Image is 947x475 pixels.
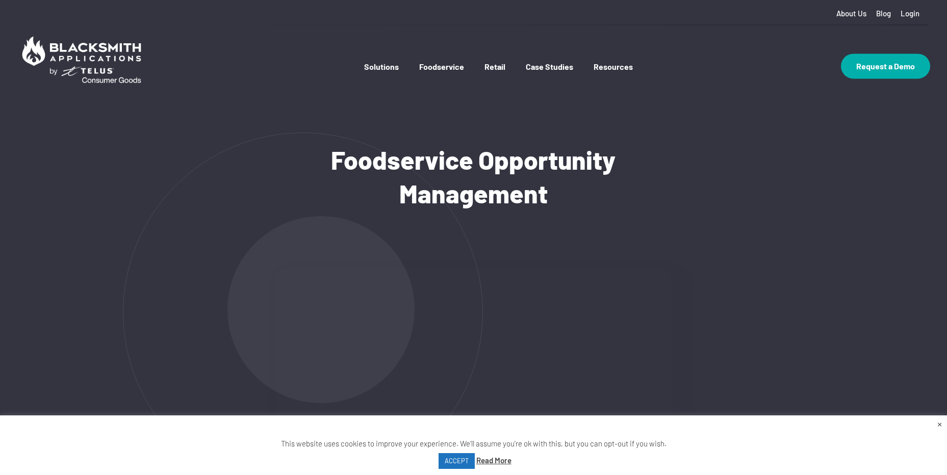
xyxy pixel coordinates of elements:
[259,143,688,210] h1: Foodservice Opportunity Management
[901,9,919,18] a: Login
[364,62,399,92] a: Solutions
[281,439,667,465] span: This website uses cookies to improve your experience. We'll assume you're ok with this, but you c...
[17,31,146,88] img: Blacksmith Applications by TELUS Consumer Goods
[836,9,866,18] a: About Us
[594,62,633,92] a: Resources
[876,9,891,18] a: Blog
[419,62,464,92] a: Foodservice
[526,62,573,92] a: Case Studies
[937,418,942,429] a: Close the cookie bar
[476,454,511,467] a: Read More
[484,62,505,92] a: Retail
[841,54,930,78] a: Request a Demo
[439,453,475,469] a: ACCEPT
